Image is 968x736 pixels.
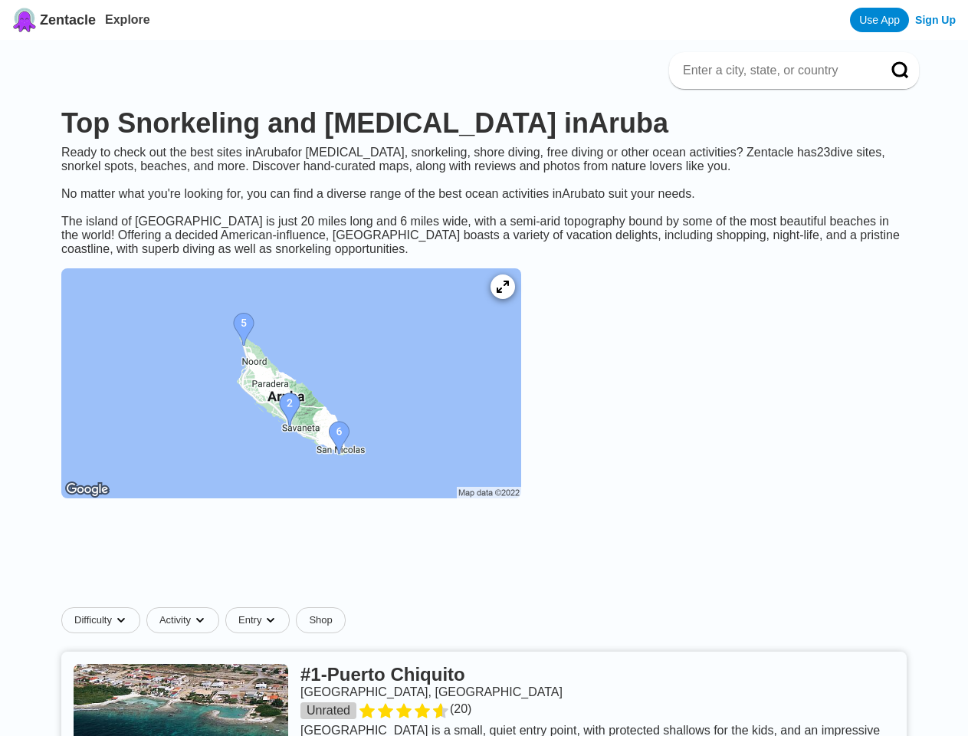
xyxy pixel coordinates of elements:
[49,215,919,256] div: The island of [GEOGRAPHIC_DATA] is just 20 miles long and 6 miles wide, with a semi-arid topograp...
[850,8,909,32] a: Use App
[12,8,37,32] img: Zentacle logo
[159,614,191,626] span: Activity
[61,607,146,633] button: Difficultydropdown caret
[49,146,919,215] div: Ready to check out the best sites in Aruba for [MEDICAL_DATA], snorkeling, shore diving, free div...
[49,256,533,514] a: Aruba dive site map
[296,607,345,633] a: Shop
[74,614,112,626] span: Difficulty
[61,107,907,140] h1: Top Snorkeling and [MEDICAL_DATA] in Aruba
[105,13,150,26] a: Explore
[194,614,206,626] img: dropdown caret
[264,614,277,626] img: dropdown caret
[40,12,96,28] span: Zentacle
[238,614,261,626] span: Entry
[225,607,296,633] button: Entrydropdown caret
[115,614,127,626] img: dropdown caret
[146,607,225,633] button: Activitydropdown caret
[915,14,956,26] a: Sign Up
[12,8,96,32] a: Zentacle logoZentacle
[61,268,521,498] img: Aruba dive site map
[113,526,856,595] iframe: Advertisement
[681,63,870,78] input: Enter a city, state, or country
